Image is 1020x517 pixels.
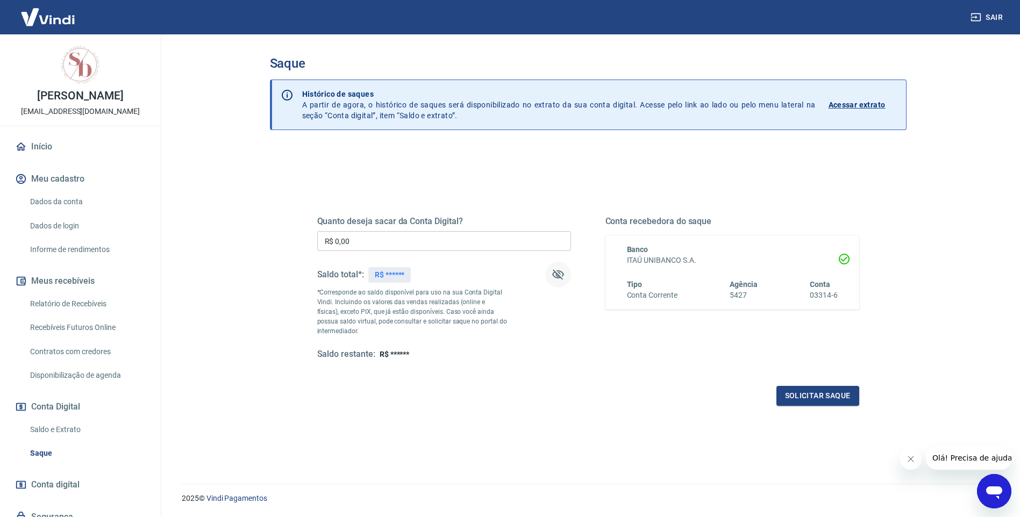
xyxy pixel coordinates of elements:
span: Conta [810,280,830,289]
span: Conta digital [31,477,80,492]
a: Dados de login [26,215,148,237]
a: Contratos com credores [26,341,148,363]
h6: Conta Corrente [627,290,677,301]
a: Dados da conta [26,191,148,213]
iframe: Botão para abrir a janela de mensagens [977,474,1011,508]
iframe: Fechar mensagem [900,448,922,470]
a: Início [13,135,148,159]
iframe: Mensagem da empresa [926,446,1011,470]
span: Tipo [627,280,643,289]
p: *Corresponde ao saldo disponível para uso na sua Conta Digital Vindi. Incluindo os valores das ve... [317,288,508,336]
button: Meus recebíveis [13,269,148,293]
a: Disponibilização de agenda [26,364,148,386]
span: Banco [627,245,648,254]
h3: Saque [270,56,907,71]
h5: Quanto deseja sacar da Conta Digital? [317,216,571,227]
span: Olá! Precisa de ajuda? [6,8,90,16]
a: Conta digital [13,473,148,497]
button: Sair [968,8,1007,27]
a: Saldo e Extrato [26,419,148,441]
a: Relatório de Recebíveis [26,293,148,315]
h6: ITAÚ UNIBANCO S.A. [627,255,838,266]
a: Recebíveis Futuros Online [26,317,148,339]
h6: 03314-6 [810,290,838,301]
button: Conta Digital [13,395,148,419]
button: Solicitar saque [776,386,859,406]
p: Histórico de saques [302,89,816,99]
p: [PERSON_NAME] [37,90,123,102]
img: da6affc6-e9e8-4882-94b9-39dc5199d7ef.jpeg [59,43,102,86]
button: Meu cadastro [13,167,148,191]
img: Vindi [13,1,83,33]
p: A partir de agora, o histórico de saques será disponibilizado no extrato da sua conta digital. Ac... [302,89,816,121]
h5: Saldo total*: [317,269,364,280]
a: Saque [26,442,148,464]
span: Agência [730,280,758,289]
h5: Conta recebedora do saque [605,216,859,227]
a: Informe de rendimentos [26,239,148,261]
p: 2025 © [182,493,994,504]
p: Acessar extrato [829,99,886,110]
a: Vindi Pagamentos [206,494,267,502]
h5: Saldo restante: [317,349,375,360]
a: Acessar extrato [829,89,897,121]
h6: 5427 [730,290,758,301]
p: [EMAIL_ADDRESS][DOMAIN_NAME] [21,106,140,117]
